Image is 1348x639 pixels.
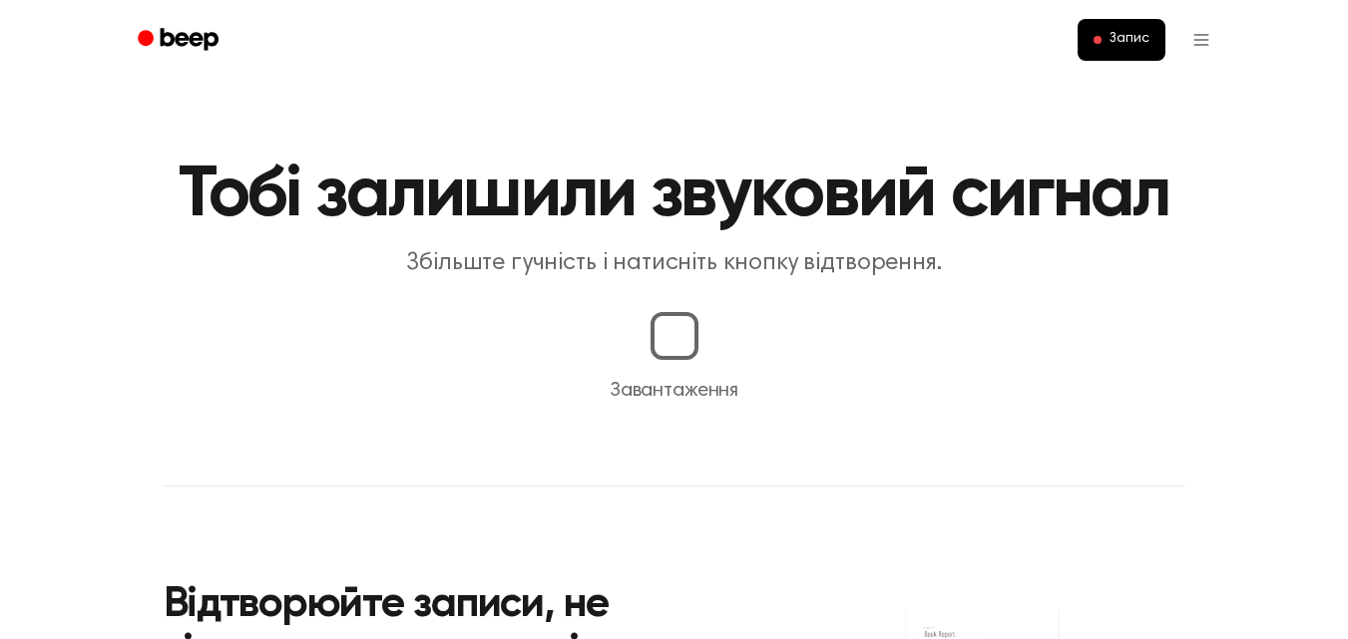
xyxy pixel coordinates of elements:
font: Тобі залишили звуковий сигнал [179,160,1169,231]
font: Завантаження [610,381,738,401]
button: Запис [1078,19,1164,61]
a: Звуковий сигнал [124,21,236,60]
font: Запис [1110,32,1148,46]
font: Збільште гучність і натисніть кнопку відтворення. [406,251,941,275]
button: Відкрити меню [1177,16,1225,64]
